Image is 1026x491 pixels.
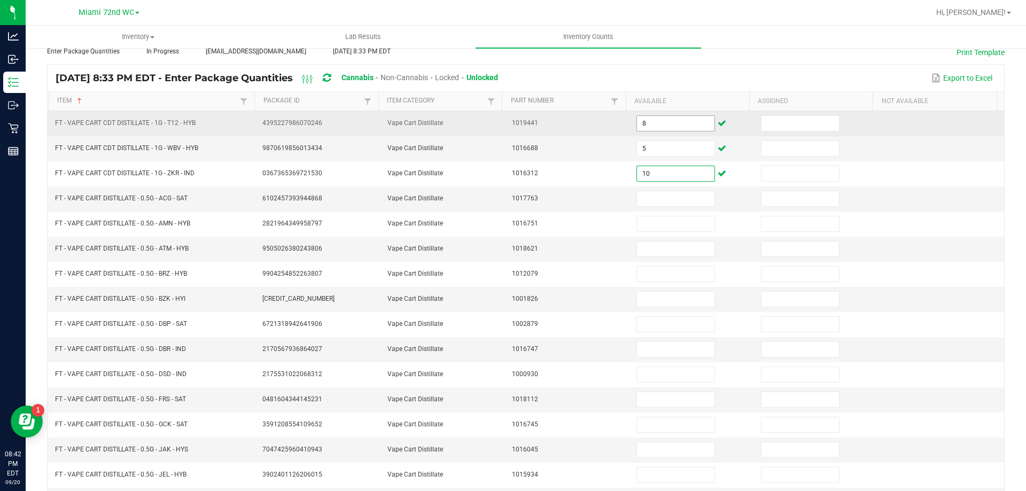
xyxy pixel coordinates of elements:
span: FT - VAPE CART CDT DISTILLATE - 1G - T12 - HYB [55,119,196,127]
span: FT - VAPE CART CDT DISTILLATE - 1G - ZKR - IND [55,169,195,177]
p: 09/20 [5,478,21,486]
span: 2170567936864027 [262,345,322,353]
span: Vape Cart Distillate [387,395,443,403]
span: 7047425960410943 [262,446,322,453]
a: Filter [485,95,498,108]
span: In Progress [146,48,179,55]
span: 1016312 [512,169,538,177]
span: FT - VAPE CART DISTILLATE - 0.5G - BRZ - HYB [55,270,187,277]
span: 1012079 [512,270,538,277]
span: Vape Cart Distillate [387,446,443,453]
span: FT - VAPE CART DISTILLATE - 0.5G - ATM - HYB [55,245,189,252]
span: Vape Cart Distillate [387,420,443,428]
span: Vape Cart Distillate [387,169,443,177]
span: Vape Cart Distillate [387,471,443,478]
span: 2175531022068312 [262,370,322,378]
span: Vape Cart Distillate [387,119,443,127]
span: 0367365369721530 [262,169,322,177]
span: Inventory Counts [549,32,628,42]
span: 1016745 [512,420,538,428]
span: [CREDIT_CARD_NUMBER] [262,295,335,302]
span: 1019441 [512,119,538,127]
a: Lab Results [251,26,476,48]
span: Vape Cart Distillate [387,295,443,302]
span: 1017763 [512,194,538,202]
span: 1016751 [512,220,538,227]
span: Enter Package Quantities [47,48,120,55]
inline-svg: Retail [8,123,19,134]
span: Non-Cannabis [380,73,428,82]
inline-svg: Outbound [8,100,19,111]
a: Part NumberSortable [511,97,609,105]
span: [DATE] 8:33 PM EDT [333,48,391,55]
span: 6102457393944868 [262,194,322,202]
th: Assigned [749,92,873,111]
a: Item CategorySortable [387,97,485,105]
span: 1001826 [512,295,538,302]
span: FT - VAPE CART DISTILLATE - 0.5G - JEL - HYB [55,471,186,478]
span: FT - VAPE CART CDT DISTILLATE - 1G - WBV - HYB [55,144,198,152]
button: Export to Excel [929,69,995,87]
span: 2821964349958797 [262,220,322,227]
span: Hi, [PERSON_NAME]! [936,8,1006,17]
span: 1018112 [512,395,538,403]
iframe: Resource center [11,406,43,438]
span: Cannabis [341,73,374,82]
a: Inventory Counts [476,26,701,48]
a: Filter [608,95,621,108]
span: FT - VAPE CART DISTILLATE - 0.5G - FRS - SAT [55,395,186,403]
span: 9870619856013434 [262,144,322,152]
div: [DATE] 8:33 PM EDT - Enter Package Quantities [56,68,506,88]
span: FT - VAPE CART DISTILLATE - 0.5G - DBP - SAT [55,320,187,328]
span: 3591208554109652 [262,420,322,428]
span: 0481604344145231 [262,395,322,403]
a: Filter [361,95,374,108]
span: Vape Cart Distillate [387,345,443,353]
span: FT - VAPE CART DISTILLATE - 0.5G - AMN - HYB [55,220,190,227]
inline-svg: Inventory [8,77,19,88]
span: Locked [435,73,459,82]
a: Filter [237,95,250,108]
inline-svg: Reports [8,146,19,157]
inline-svg: Inbound [8,54,19,65]
span: Vape Cart Distillate [387,370,443,378]
span: FT - VAPE CART DISTILLATE - 0.5G - ACG - SAT [55,194,188,202]
span: 1015934 [512,471,538,478]
span: 1016045 [512,446,538,453]
span: Lab Results [331,32,395,42]
span: Miami 72nd WC [79,8,134,17]
span: 1016747 [512,345,538,353]
th: Available [626,92,749,111]
iframe: Resource center unread badge [32,404,44,417]
span: [EMAIL_ADDRESS][DOMAIN_NAME] [206,48,306,55]
span: FT - VAPE CART DISTILLATE - 0.5G - DSD - IND [55,370,186,378]
span: 1002879 [512,320,538,328]
span: 4395227986070246 [262,119,322,127]
span: 1016688 [512,144,538,152]
span: Vape Cart Distillate [387,144,443,152]
span: Unlocked [467,73,498,82]
span: Vape Cart Distillate [387,270,443,277]
span: 9904254852263807 [262,270,322,277]
p: 08:42 PM EDT [5,449,21,478]
button: Print Template [957,47,1005,58]
span: Vape Cart Distillate [387,320,443,328]
span: FT - VAPE CART DISTILLATE - 0.5G - GCK - SAT [55,420,188,428]
th: Not Available [873,92,997,111]
span: 3902401126206015 [262,471,322,478]
span: 1000930 [512,370,538,378]
inline-svg: Analytics [8,31,19,42]
span: Sortable [75,97,84,105]
span: FT - VAPE CART DISTILLATE - 0.5G - BZK - HYI [55,295,185,302]
span: 9505026380243806 [262,245,322,252]
span: Vape Cart Distillate [387,194,443,202]
span: FT - VAPE CART DISTILLATE - 0.5G - JAK - HYS [55,446,188,453]
span: Vape Cart Distillate [387,245,443,252]
span: Inventory [26,32,250,42]
a: Inventory [26,26,251,48]
span: 1018621 [512,245,538,252]
a: Package IdSortable [263,97,361,105]
span: Vape Cart Distillate [387,220,443,227]
a: ItemSortable [57,97,237,105]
